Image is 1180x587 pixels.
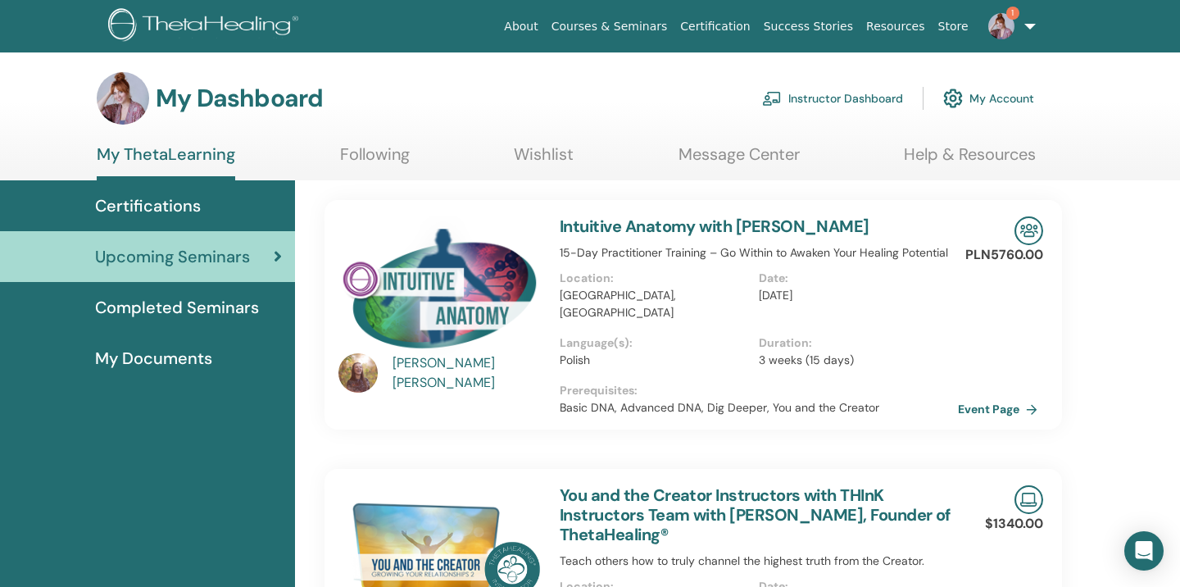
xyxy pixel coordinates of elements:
[759,334,948,352] p: Duration :
[393,353,544,393] a: [PERSON_NAME] [PERSON_NAME]
[156,84,323,113] h3: My Dashboard
[560,334,749,352] p: Language(s) :
[545,11,674,42] a: Courses & Seminars
[95,346,212,371] span: My Documents
[1124,531,1164,571] div: Open Intercom Messenger
[338,353,378,393] img: default.jpg
[762,80,903,116] a: Instructor Dashboard
[757,11,860,42] a: Success Stories
[958,397,1044,421] a: Event Page
[560,287,749,321] p: [GEOGRAPHIC_DATA], [GEOGRAPHIC_DATA]
[759,287,948,304] p: [DATE]
[560,244,958,262] p: 15-Day Practitioner Training – Go Within to Awaken Your Healing Potential
[560,485,951,545] a: You and the Creator Instructors with THInK Instructors Team with [PERSON_NAME], Founder of ThetaH...
[759,352,948,369] p: 3 weeks (15 days)
[97,144,235,180] a: My ThetaLearning
[560,270,749,287] p: Location :
[860,11,932,42] a: Resources
[943,84,963,112] img: cog.svg
[932,11,975,42] a: Store
[560,216,869,237] a: Intuitive Anatomy with [PERSON_NAME]
[497,11,544,42] a: About
[965,245,1043,265] p: PLN5760.00
[560,553,958,570] p: Teach others how to truly channel the highest truth from the Creator.
[1014,216,1043,245] img: In-Person Seminar
[678,144,800,176] a: Message Center
[97,72,149,125] img: default.jpg
[988,13,1014,39] img: default.jpg
[560,382,958,399] p: Prerequisites :
[762,91,782,106] img: chalkboard-teacher.svg
[943,80,1034,116] a: My Account
[95,295,259,320] span: Completed Seminars
[985,514,1043,534] p: $1340.00
[904,144,1036,176] a: Help & Resources
[108,8,304,45] img: logo.png
[674,11,756,42] a: Certification
[514,144,574,176] a: Wishlist
[338,216,540,358] img: Intuitive Anatomy
[560,352,749,369] p: Polish
[95,244,250,269] span: Upcoming Seminars
[560,399,958,416] p: Basic DNA, Advanced DNA, Dig Deeper, You and the Creator
[759,270,948,287] p: Date :
[1006,7,1019,20] span: 1
[95,193,201,218] span: Certifications
[1014,485,1043,514] img: Live Online Seminar
[340,144,410,176] a: Following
